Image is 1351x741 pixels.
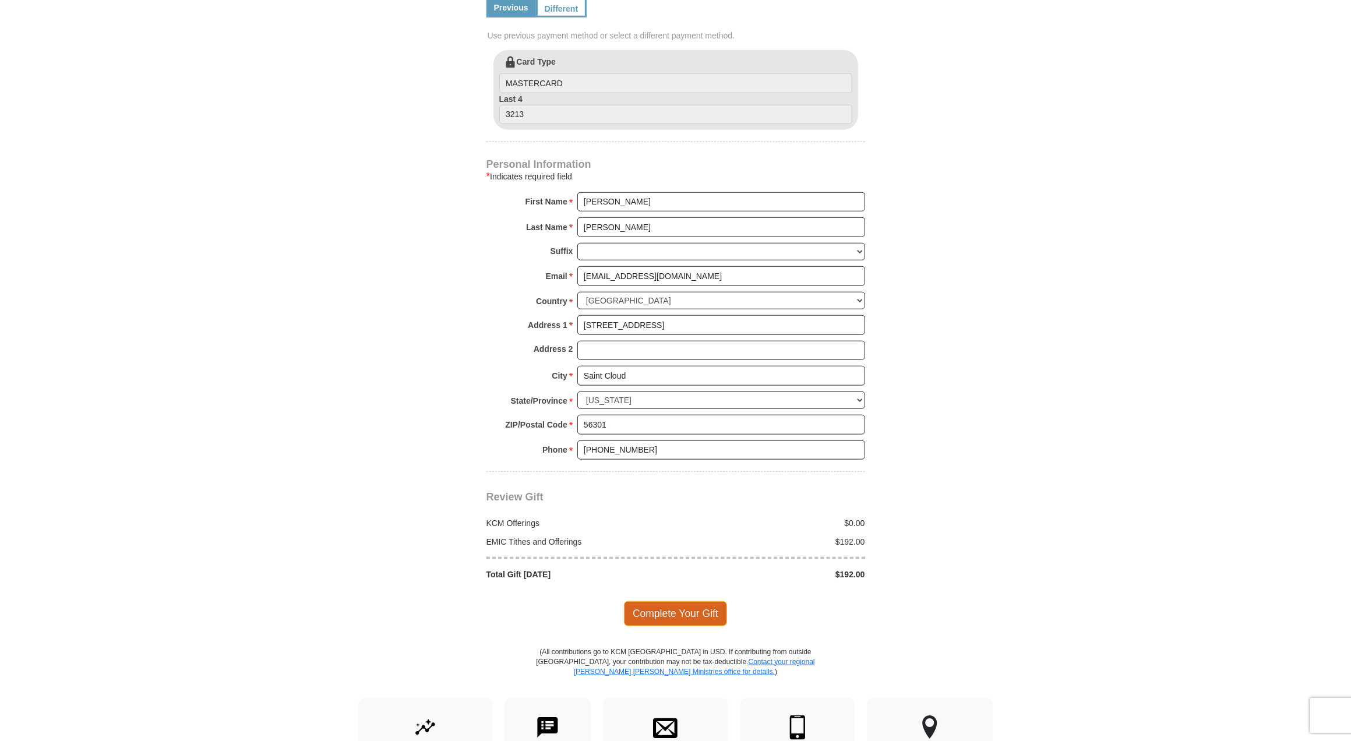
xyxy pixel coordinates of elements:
strong: First Name [525,193,567,210]
input: Last 4 [499,105,852,125]
a: Contact your regional [PERSON_NAME] [PERSON_NAME] Ministries office for details. [574,658,815,676]
h4: Personal Information [486,160,865,169]
strong: Suffix [551,243,573,259]
img: give-by-stock.svg [413,715,438,740]
strong: Address 2 [534,341,573,357]
div: EMIC Tithes and Offerings [480,536,676,548]
img: mobile.svg [785,715,810,740]
img: envelope.svg [653,715,678,740]
strong: Address 1 [528,317,567,333]
strong: ZIP/Postal Code [505,417,567,433]
div: KCM Offerings [480,517,676,529]
span: Review Gift [486,491,544,503]
strong: Phone [542,442,567,458]
label: Card Type [499,56,852,93]
div: $192.00 [676,569,872,580]
div: Total Gift [DATE] [480,569,676,580]
div: Indicates required field [486,170,865,184]
strong: Last Name [526,219,567,235]
strong: Country [536,293,567,309]
div: $192.00 [676,536,872,548]
div: $0.00 [676,517,872,529]
p: (All contributions go to KCM [GEOGRAPHIC_DATA] in USD. If contributing from outside [GEOGRAPHIC_D... [536,647,816,698]
span: Complete Your Gift [624,601,727,626]
strong: State/Province [511,393,567,409]
label: Last 4 [499,93,852,125]
img: text-to-give.svg [535,715,560,740]
strong: Email [546,268,567,284]
span: Use previous payment method or select a different payment method. [488,30,866,41]
img: other-region [922,715,938,740]
strong: City [552,368,567,384]
input: Card Type [499,73,852,93]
